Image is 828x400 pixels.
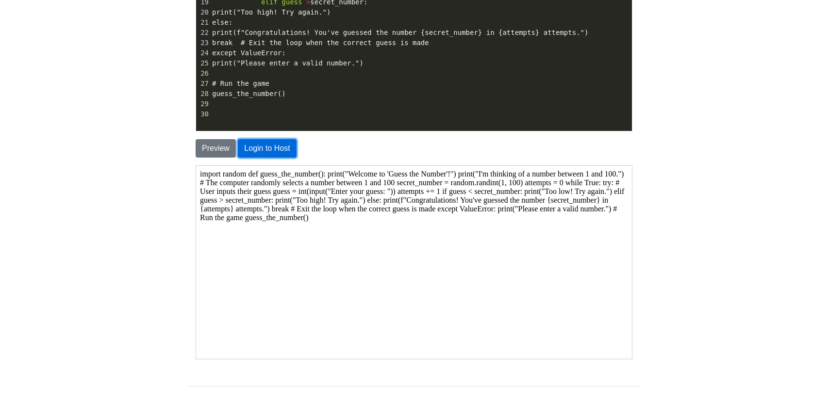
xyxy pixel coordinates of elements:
div: 29 [196,99,210,109]
span: print("Too high! Try again.") [212,8,331,16]
span: break # Exit the loop when the correct guess is made [212,39,429,47]
div: 21 [196,17,210,28]
div: 23 [196,38,210,48]
div: 30 [196,109,210,119]
span: print("Please enter a valid number.") [212,59,364,67]
div: 27 [196,79,210,89]
div: 26 [196,68,210,79]
span: # Run the game [212,80,269,87]
span: guess_the_number() [212,90,286,97]
body: import random def guess_the_number(): print("Welcome to 'Guess the Number'!") print("I'm thinking... [4,4,432,189]
div: 20 [196,7,210,17]
span: else: [212,18,232,26]
button: Preview [196,139,236,158]
div: 28 [196,89,210,99]
button: Login to Host [238,139,296,158]
span: except ValueError: [212,49,286,57]
div: 25 [196,58,210,68]
div: 24 [196,48,210,58]
span: print(f"Congratulations! You've guessed the number {secret_number} in {attempts} attempts.") [212,29,589,36]
div: 22 [196,28,210,38]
